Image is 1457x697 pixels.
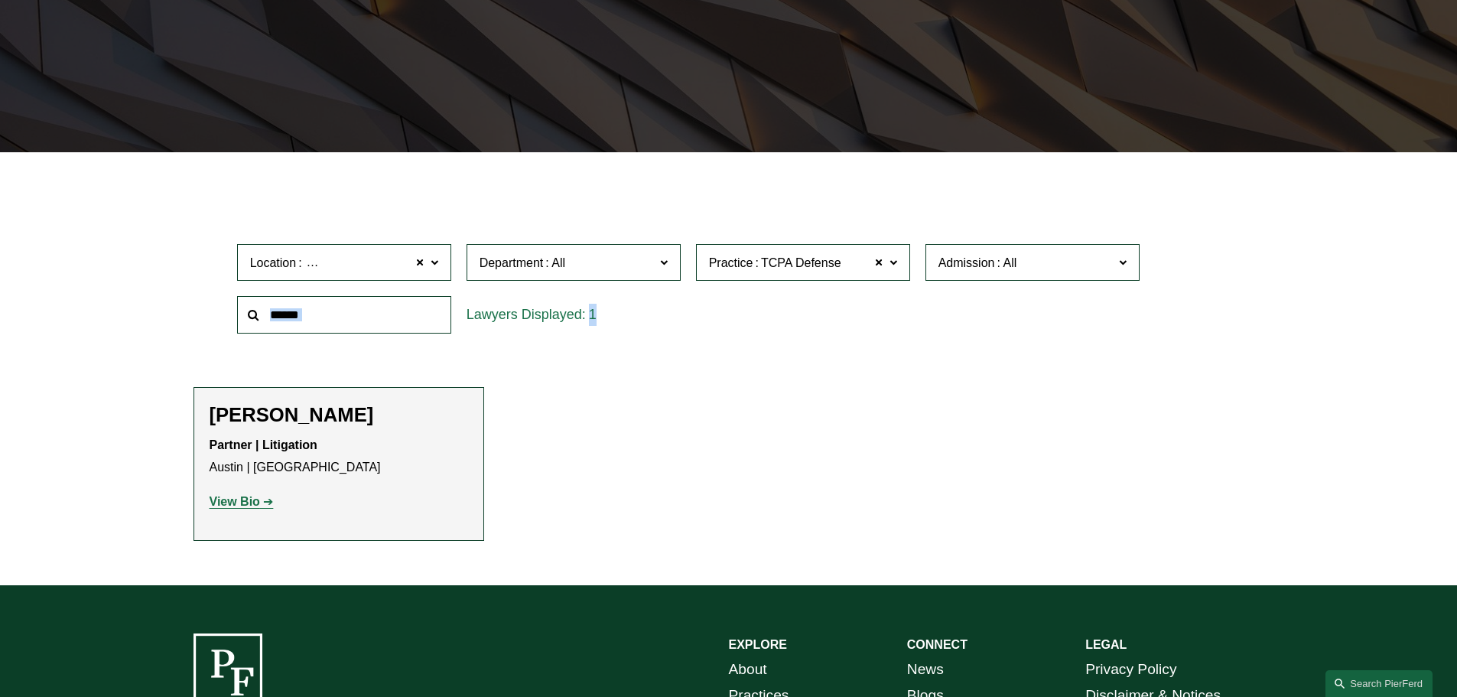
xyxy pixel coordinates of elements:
span: Location [250,256,297,269]
strong: LEGAL [1085,638,1127,651]
a: View Bio [210,495,274,508]
span: TCPA Defense [761,253,841,273]
span: Department [480,256,544,269]
strong: View Bio [210,495,260,508]
a: Privacy Policy [1085,656,1176,683]
a: About [729,656,767,683]
span: Practice [709,256,753,269]
span: [GEOGRAPHIC_DATA] [304,253,432,273]
a: News [907,656,944,683]
strong: EXPLORE [729,638,787,651]
a: Search this site [1325,670,1433,697]
strong: Partner | Litigation [210,438,317,451]
p: Austin | [GEOGRAPHIC_DATA] [210,435,468,479]
span: 1 [589,307,597,322]
span: Admission [938,256,995,269]
h2: [PERSON_NAME] [210,403,468,427]
strong: CONNECT [907,638,968,651]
